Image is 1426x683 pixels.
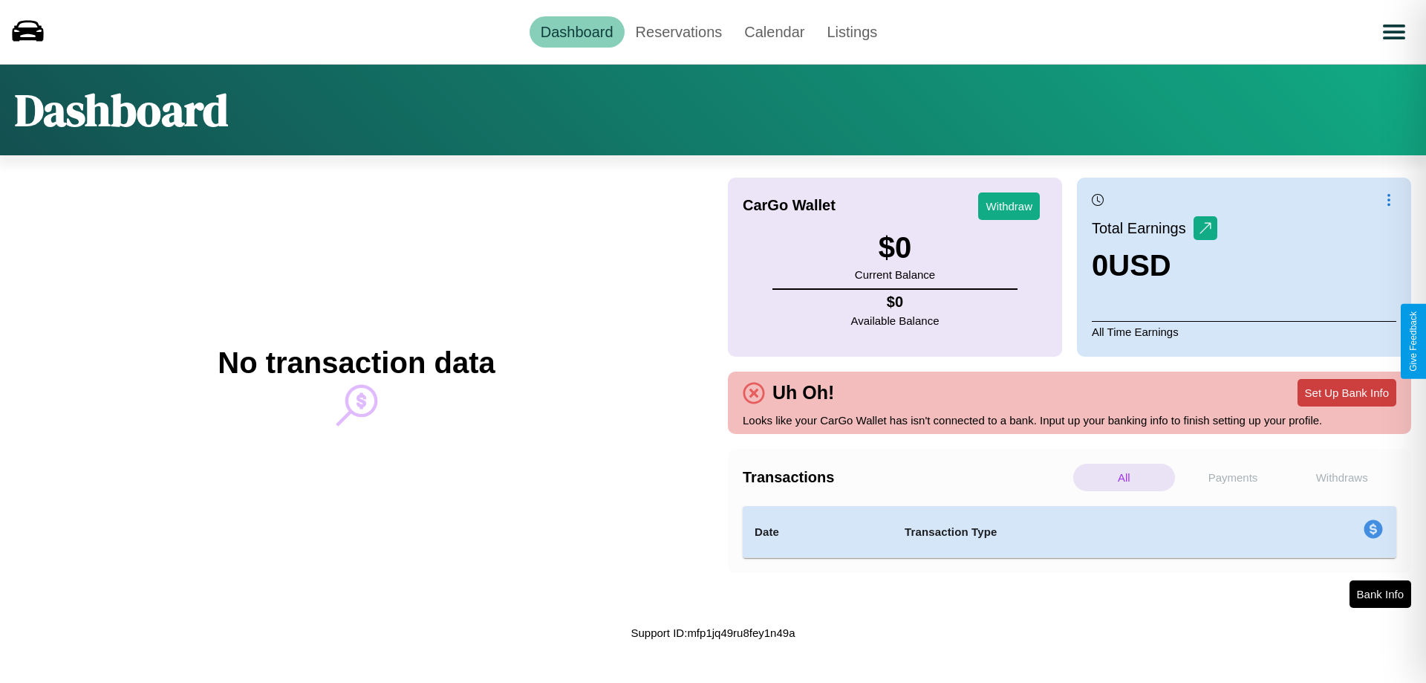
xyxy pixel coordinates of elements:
h2: No transaction data [218,346,495,380]
p: Payments [1182,464,1284,491]
h4: Uh Oh! [765,382,841,404]
p: Available Balance [851,311,940,331]
a: Calendar [733,16,815,48]
button: Bank Info [1350,580,1411,608]
p: All [1073,464,1175,491]
button: Withdraw [978,192,1040,220]
p: Current Balance [855,265,935,285]
h3: 0 USD [1092,249,1217,282]
p: Total Earnings [1092,215,1194,242]
p: Withdraws [1291,464,1393,491]
h1: Dashboard [15,80,228,140]
h4: Date [755,523,881,541]
p: All Time Earnings [1092,321,1396,342]
h4: Transaction Type [905,523,1242,541]
h4: Transactions [743,469,1069,486]
a: Listings [815,16,888,48]
p: Looks like your CarGo Wallet has isn't connected to a bank. Input up your banking info to finish ... [743,410,1396,430]
button: Open menu [1373,11,1415,53]
p: Support ID: mfp1jq49ru8fey1n49a [631,623,795,643]
table: simple table [743,506,1396,558]
h4: CarGo Wallet [743,197,836,214]
div: Give Feedback [1408,311,1419,372]
button: Set Up Bank Info [1298,379,1396,407]
h4: $ 0 [851,294,940,311]
a: Reservations [625,16,734,48]
a: Dashboard [530,16,625,48]
h3: $ 0 [855,231,935,265]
